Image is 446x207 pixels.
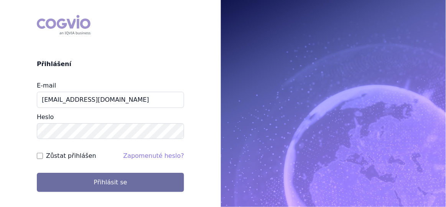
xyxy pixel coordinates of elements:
h2: Přihlášení [37,60,184,69]
label: Heslo [37,113,54,121]
label: Zůstat přihlášen [46,151,96,161]
label: E-mail [37,82,56,89]
a: Zapomenuté heslo? [123,152,184,159]
button: Přihlásit se [37,173,184,192]
div: COGVIO [37,15,91,35]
